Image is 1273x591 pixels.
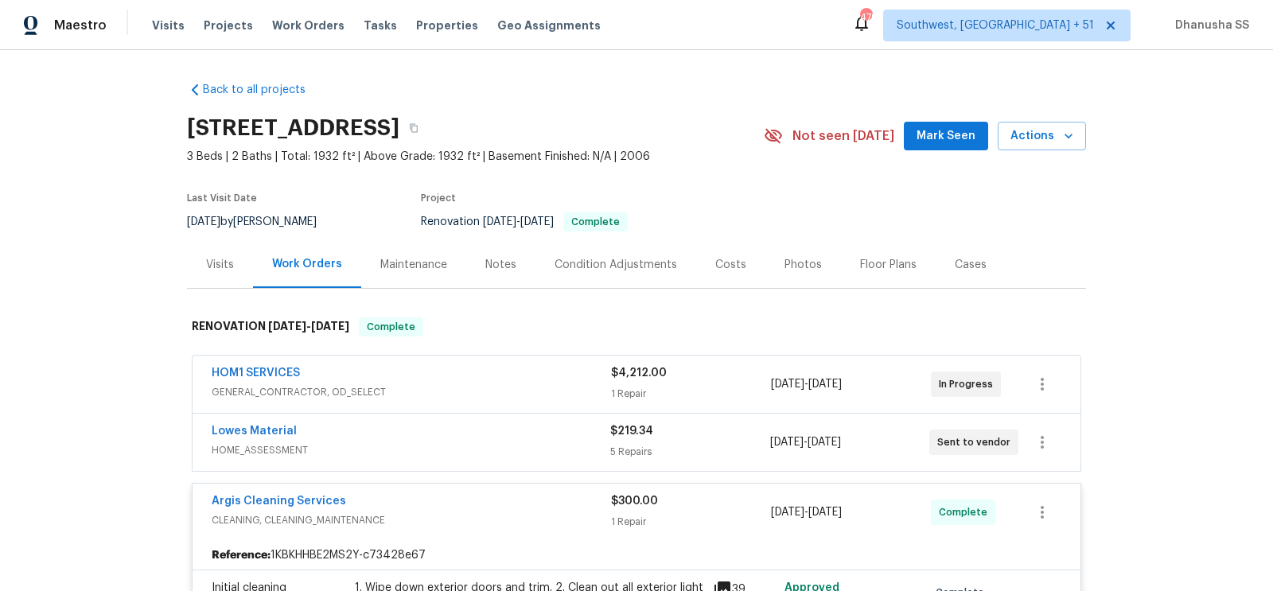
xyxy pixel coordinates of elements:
[610,444,769,460] div: 5 Repairs
[808,437,841,448] span: [DATE]
[212,367,300,379] a: HOM1 SERVICES
[1169,17,1249,33] span: Dhanusha SS
[416,17,478,33] span: Properties
[268,321,349,332] span: -
[1010,126,1073,146] span: Actions
[212,442,610,458] span: HOME_ASSESSMENT
[421,216,628,227] span: Renovation
[311,321,349,332] span: [DATE]
[187,82,340,98] a: Back to all projects
[555,257,677,273] div: Condition Adjustments
[770,437,804,448] span: [DATE]
[483,216,516,227] span: [DATE]
[206,257,234,273] div: Visits
[771,379,804,390] span: [DATE]
[212,384,611,400] span: GENERAL_CONTRACTOR, OD_SELECT
[497,17,601,33] span: Geo Assignments
[860,257,917,273] div: Floor Plans
[611,386,771,402] div: 1 Repair
[187,216,220,227] span: [DATE]
[939,376,999,392] span: In Progress
[193,541,1080,570] div: 1KBKHHBE2MS2Y-c73428e67
[897,17,1094,33] span: Southwest, [GEOGRAPHIC_DATA] + 51
[611,496,658,507] span: $300.00
[939,504,994,520] span: Complete
[152,17,185,33] span: Visits
[212,496,346,507] a: Argis Cleaning Services
[421,193,456,203] span: Project
[399,114,428,142] button: Copy Address
[611,367,667,379] span: $4,212.00
[192,317,349,336] h6: RENOVATION
[483,216,554,227] span: -
[212,512,611,528] span: CLEANING, CLEANING_MAINTENANCE
[272,17,345,33] span: Work Orders
[715,257,746,273] div: Costs
[380,257,447,273] div: Maintenance
[792,128,894,144] span: Not seen [DATE]
[808,379,842,390] span: [DATE]
[187,120,399,136] h2: [STREET_ADDRESS]
[212,547,271,563] b: Reference:
[784,257,822,273] div: Photos
[520,216,554,227] span: [DATE]
[770,434,841,450] span: -
[565,217,626,227] span: Complete
[212,426,297,437] a: Lowes Material
[937,434,1017,450] span: Sent to vendor
[611,514,771,530] div: 1 Repair
[771,504,842,520] span: -
[268,321,306,332] span: [DATE]
[998,122,1086,151] button: Actions
[360,319,422,335] span: Complete
[610,426,653,437] span: $219.34
[904,122,988,151] button: Mark Seen
[364,20,397,31] span: Tasks
[771,376,842,392] span: -
[187,301,1086,352] div: RENOVATION [DATE]-[DATE]Complete
[771,507,804,518] span: [DATE]
[187,193,257,203] span: Last Visit Date
[808,507,842,518] span: [DATE]
[187,212,336,231] div: by [PERSON_NAME]
[54,17,107,33] span: Maestro
[917,126,975,146] span: Mark Seen
[204,17,253,33] span: Projects
[860,10,871,25] div: 479
[955,257,987,273] div: Cases
[187,149,764,165] span: 3 Beds | 2 Baths | Total: 1932 ft² | Above Grade: 1932 ft² | Basement Finished: N/A | 2006
[485,257,516,273] div: Notes
[272,256,342,272] div: Work Orders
